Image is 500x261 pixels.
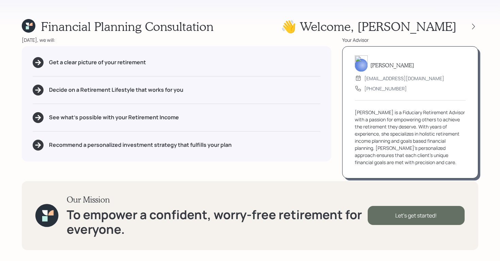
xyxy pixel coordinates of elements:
[281,19,456,34] h1: 👋 Welcome , [PERSON_NAME]
[364,85,407,92] div: [PHONE_NUMBER]
[22,36,331,43] div: [DATE], we will:
[370,62,414,68] h5: [PERSON_NAME]
[49,114,179,121] h5: See what's possible with your Retirement Income
[41,19,214,34] h1: Financial Planning Consultation
[342,36,478,43] div: Your Advisor
[49,142,232,148] h5: Recommend a personalized investment strategy that fulfills your plan
[368,206,465,225] div: Let's get started!
[49,87,183,93] h5: Decide on a Retirement Lifestyle that works for you
[364,75,444,82] div: [EMAIL_ADDRESS][DOMAIN_NAME]
[67,207,368,237] h1: To empower a confident, worry-free retirement for everyone.
[355,55,368,72] img: treva-nostdahl-headshot.png
[67,195,368,205] h3: Our Mission
[49,59,146,66] h5: Get a clear picture of your retirement
[355,109,466,166] div: [PERSON_NAME] is a Fiduciary Retirement Advisor with a passion for empowering others to achieve t...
